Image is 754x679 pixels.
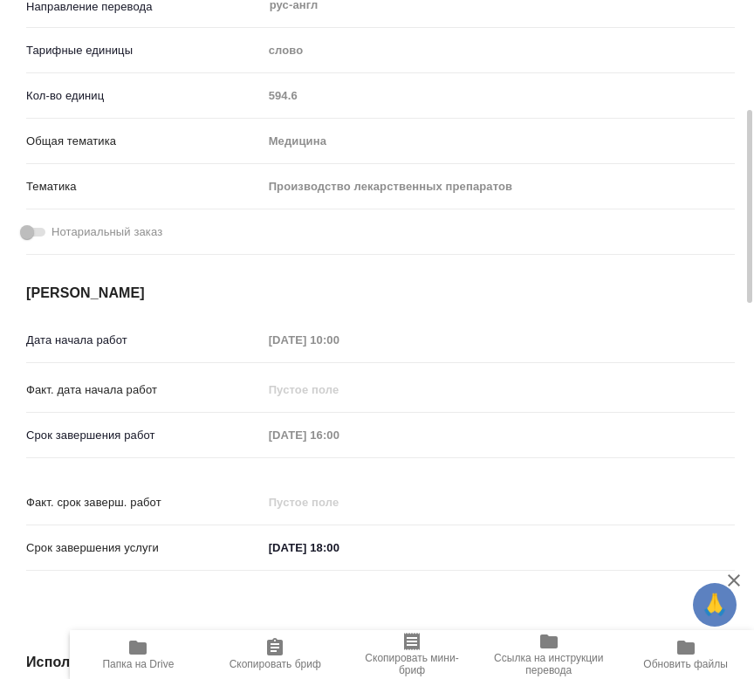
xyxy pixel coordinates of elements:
[480,630,617,679] button: Ссылка на инструкции перевода
[230,658,321,670] span: Скопировать бриф
[102,658,174,670] span: Папка на Drive
[344,630,481,679] button: Скопировать мини-бриф
[26,178,263,195] p: Тематика
[26,332,263,349] p: Дата начала работ
[263,535,415,560] input: ✎ Введи что-нибудь
[26,427,263,444] p: Срок завершения работ
[617,630,754,679] button: Обновить файлы
[263,422,415,448] input: Пустое поле
[354,652,470,676] span: Скопировать мини-бриф
[70,630,207,679] button: Папка на Drive
[263,490,415,515] input: Пустое поле
[700,586,730,623] span: 🙏
[490,652,607,676] span: Ссылка на инструкции перевода
[26,652,735,673] h4: Исполнители
[693,583,737,627] button: 🙏
[263,36,735,65] div: слово
[263,127,735,156] div: Медицина
[26,87,263,105] p: Кол-во единиц
[26,283,735,304] h4: [PERSON_NAME]
[643,658,728,670] span: Обновить файлы
[26,133,263,150] p: Общая тематика
[263,83,735,108] input: Пустое поле
[51,223,162,241] span: Нотариальный заказ
[263,327,415,353] input: Пустое поле
[26,539,263,557] p: Срок завершения услуги
[26,42,263,59] p: Тарифные единицы
[26,381,263,399] p: Факт. дата начала работ
[207,630,344,679] button: Скопировать бриф
[26,494,263,511] p: Факт. срок заверш. работ
[263,172,735,202] div: Производство лекарственных препаратов
[263,377,415,402] input: Пустое поле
